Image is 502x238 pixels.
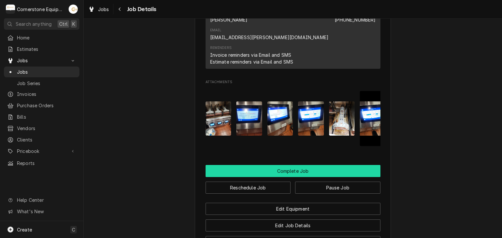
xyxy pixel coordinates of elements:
[298,101,324,136] img: pkeO1f16Q2OhiUvUu1IL
[206,80,380,151] div: Attachments
[115,4,125,14] button: Navigate back
[4,195,79,205] a: Go to Help Center
[4,78,79,89] a: Job Series
[4,134,79,145] a: Clients
[210,45,293,65] div: Reminders
[17,102,76,109] span: Purchase Orders
[206,177,380,194] div: Button Group Row
[329,101,355,136] img: 7ugnQgiLQTK1RzvlB6ZR
[6,5,15,14] div: C
[335,17,376,22] a: [PHONE_NUMBER]
[206,165,380,177] div: Button Group Row
[69,5,78,14] div: Andrew Buigues's Avatar
[210,16,248,23] div: [PERSON_NAME]
[17,91,76,97] span: Invoices
[17,68,76,75] span: Jobs
[206,219,380,231] button: Edit Job Details
[4,123,79,134] a: Vendors
[17,197,75,203] span: Help Center
[206,203,380,215] button: Edit Equipment
[210,58,293,65] div: Estimate reminders via Email and SMS
[206,194,380,198] div: Button Group Row
[59,21,68,27] span: Ctrl
[125,5,157,14] span: Job Details
[206,165,380,177] button: Complete Job
[210,52,292,58] div: Invoice reminders via Email and SMS
[4,44,79,54] a: Estimates
[4,67,79,77] a: Jobs
[4,112,79,122] a: Bills
[17,113,76,120] span: Bills
[69,5,78,14] div: AB
[17,57,66,64] span: Jobs
[86,4,112,15] a: Jobs
[206,7,380,72] div: Client Contact List
[98,6,109,13] span: Jobs
[17,80,76,87] span: Job Series
[206,7,380,69] div: Contact
[206,80,380,85] span: Attachments
[72,21,75,27] span: K
[4,18,79,30] button: Search anythingCtrlK
[206,101,231,136] img: neDLjHQZWWw6viINCgMA
[17,148,66,155] span: Pricebook
[4,158,79,169] a: Reports
[4,100,79,111] a: Purchase Orders
[17,34,76,41] span: Home
[236,101,262,136] img: DfurGvHMTY6RYRwxTwo9
[267,101,293,136] img: V2FUClYtSIGvpHXem0VN
[6,5,15,14] div: Cornerstone Equipment Repair, LLC's Avatar
[210,28,222,33] div: Email
[17,46,76,52] span: Estimates
[17,227,32,232] span: Create
[17,6,65,13] div: Cornerstone Equipment Repair, LLC
[4,146,79,156] a: Go to Pricebook
[4,89,79,99] a: Invoices
[17,160,76,167] span: Reports
[16,21,52,27] span: Search anything
[206,86,380,151] span: Attachments
[210,35,329,40] a: [EMAIL_ADDRESS][PERSON_NAME][DOMAIN_NAME]
[295,182,380,194] button: Pause Job
[72,226,75,233] span: C
[360,91,386,146] img: B9tSvmTTQgmuhrTjnPcG
[17,125,76,132] span: Vendors
[206,215,380,231] div: Button Group Row
[4,206,79,217] a: Go to What's New
[17,208,75,215] span: What's New
[206,182,291,194] button: Reschedule Job
[4,32,79,43] a: Home
[210,28,329,41] div: Email
[206,198,380,215] div: Button Group Row
[17,136,76,143] span: Clients
[4,55,79,66] a: Go to Jobs
[210,45,232,51] div: Reminders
